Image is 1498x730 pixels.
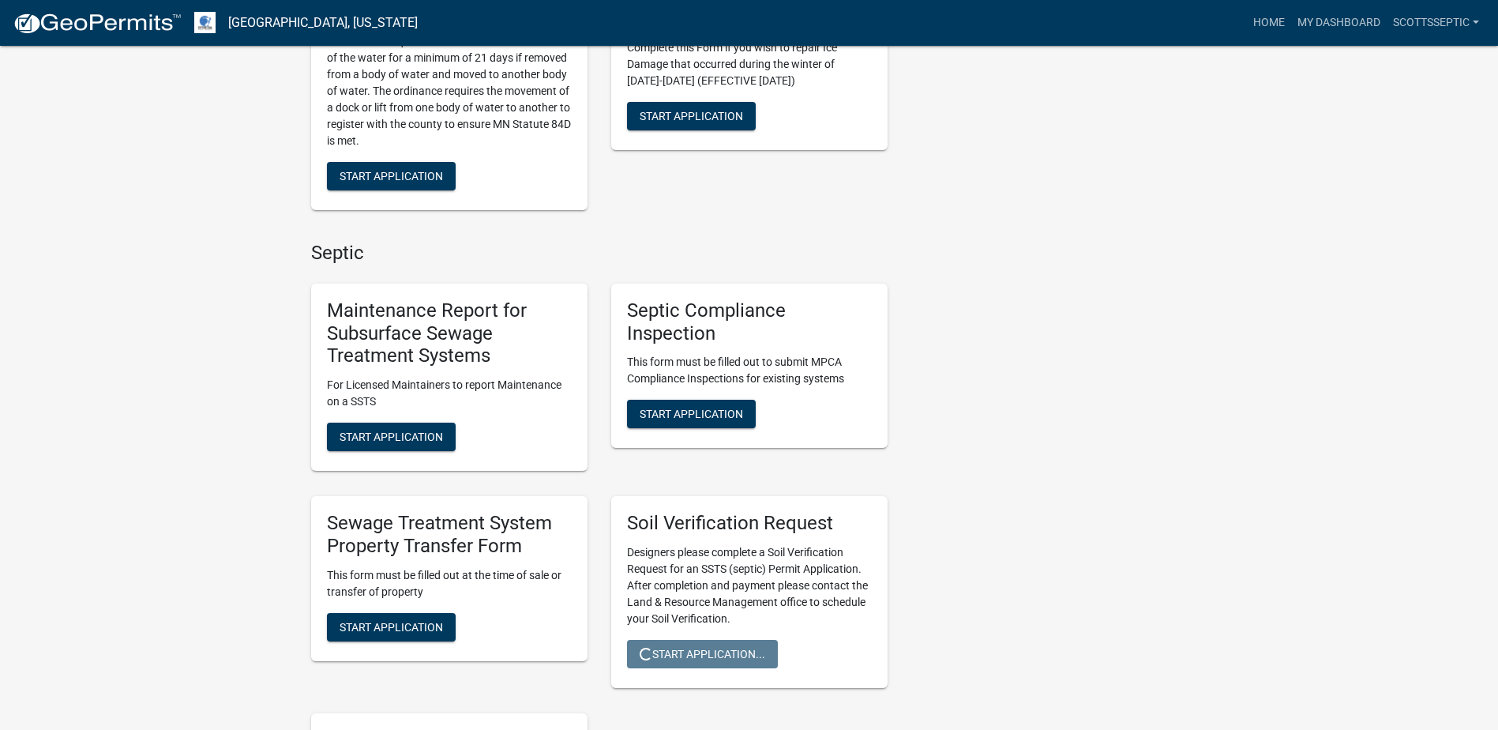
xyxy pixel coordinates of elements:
h4: Septic [311,242,888,265]
p: This form must be filled out at the time of sale or transfer of property [327,567,572,600]
button: Start Application [327,162,456,190]
h5: Sewage Treatment System Property Transfer Form [327,512,572,558]
span: Start Application [640,408,743,420]
p: Complete this Form if you wish to repair Ice Damage that occurred during the winter of [DATE]-[DA... [627,40,872,89]
button: Start Application [627,102,756,130]
h5: Soil Verification Request [627,512,872,535]
span: Start Application [340,170,443,182]
h5: Septic Compliance Inspection [627,299,872,345]
span: Start Application [340,620,443,633]
img: Otter Tail County, Minnesota [194,12,216,33]
span: Start Application [640,109,743,122]
a: [GEOGRAPHIC_DATA], [US_STATE] [228,9,418,36]
button: Start Application... [627,640,778,668]
p: Designers please complete a Soil Verification Request for an SSTS (septic) Permit Application. Af... [627,544,872,627]
span: Start Application [340,431,443,443]
p: For Licensed Maintainers to report Maintenance on a SSTS [327,377,572,410]
p: [GEOGRAPHIC_DATA] and [US_STATE] State Statute 84D requires a dock or boat lift to be out of the ... [327,17,572,149]
span: Start Application... [640,648,765,660]
button: Start Application [327,613,456,642]
button: Start Application [327,423,456,451]
a: My Dashboard [1291,8,1387,38]
a: Home [1247,8,1291,38]
button: Start Application [627,400,756,428]
a: scottsseptic [1387,8,1485,38]
h5: Maintenance Report for Subsurface Sewage Treatment Systems [327,299,572,367]
p: This form must be filled out to submit MPCA Compliance Inspections for existing systems [627,354,872,387]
